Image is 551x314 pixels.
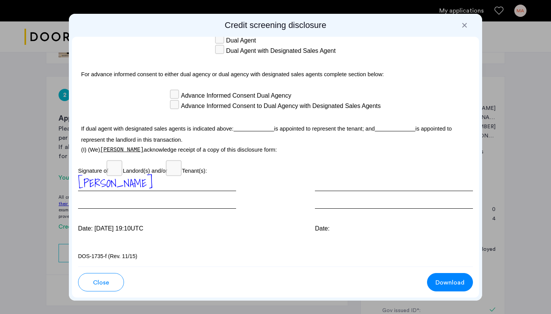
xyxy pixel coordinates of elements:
button: button [78,273,124,291]
p: (I) (We) acknowledge receipt of a copy of this disclosure form: [78,146,473,154]
span: Download [435,278,465,287]
h2: Credit screening disclosure [72,20,479,31]
span: Dual Agent [226,36,256,45]
span: Dual Agent with Designated Sales Agent [226,46,336,56]
span: [PERSON_NAME] [78,174,153,192]
p: For advance informed consent to either dual agency or dual agency with designated sales agents co... [78,64,473,82]
p: If dual agent with designated sales agents is indicated above: is appointed to represent the tena... [78,119,473,146]
button: button [427,273,473,291]
p: DOS-1735-f (Rev. 11/15) [78,252,473,260]
span: Close [93,278,109,287]
span: Advance Informed Consent Dual Agency [181,91,291,100]
span: Advance Informed Consent to Dual Agency with Designated Sales Agents [181,101,381,111]
p: Signature of Landord(s) and/or Tenant(s): [78,162,473,175]
div: Date: [DATE] 19:10UTC [78,224,236,233]
div: Date: [315,224,473,233]
span: [PERSON_NAME] [100,147,143,153]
